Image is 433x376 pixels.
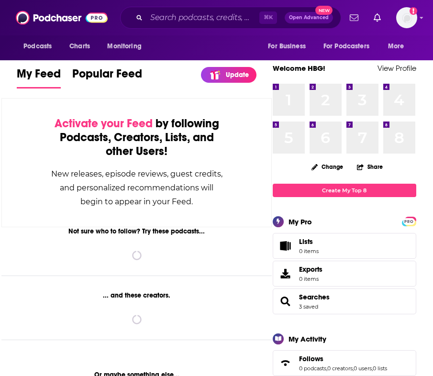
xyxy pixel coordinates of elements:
a: Searches [276,295,295,308]
a: Welcome HBG! [273,64,325,73]
span: New [315,6,333,15]
span: PRO [403,218,415,225]
div: Not sure who to follow? Try these podcasts... [1,227,272,235]
span: , [372,365,373,372]
span: Lists [276,239,295,253]
span: , [326,365,327,372]
a: Searches [299,293,330,301]
span: Lists [299,237,319,246]
a: Exports [273,261,416,287]
svg: Add a profile image [410,7,417,15]
button: open menu [100,37,154,55]
button: Share [356,157,383,176]
button: open menu [381,37,416,55]
a: 0 podcasts [299,365,326,372]
a: Show notifications dropdown [346,10,362,26]
span: ⌘ K [259,11,277,24]
a: Follows [276,356,295,370]
a: PRO [403,217,415,224]
span: Podcasts [23,40,52,53]
div: New releases, episode reviews, guest credits, and personalized recommendations will begin to appe... [50,167,223,209]
span: 0 items [299,276,322,282]
span: Exports [276,267,295,280]
span: Popular Feed [72,66,142,87]
span: Searches [273,288,416,314]
img: Podchaser - Follow, Share and Rate Podcasts [16,9,108,27]
div: My Activity [289,334,326,343]
span: Charts [69,40,90,53]
span: , [353,365,354,372]
a: Follows [299,354,387,363]
a: Create My Top 8 [273,184,416,197]
span: 0 items [299,248,319,254]
a: Popular Feed [72,66,142,88]
span: Activate your Feed [55,116,153,131]
button: Change [306,161,349,173]
a: Lists [273,233,416,259]
button: open menu [261,37,318,55]
span: Logged in as hbgcommunications [396,7,417,28]
a: 3 saved [299,303,318,310]
span: For Business [268,40,306,53]
img: User Profile [396,7,417,28]
a: 0 creators [327,365,353,372]
a: My Feed [17,66,61,88]
input: Search podcasts, credits, & more... [146,10,259,25]
span: For Podcasters [323,40,369,53]
span: Follows [299,354,323,363]
div: ... and these creators. [1,291,272,299]
button: Show profile menu [396,7,417,28]
a: Update [201,67,256,83]
a: 0 lists [373,365,387,372]
div: My Pro [289,217,312,226]
span: My Feed [17,66,61,87]
span: Exports [299,265,322,274]
span: Lists [299,237,313,246]
button: open menu [317,37,383,55]
a: View Profile [377,64,416,73]
span: Monitoring [107,40,141,53]
button: open menu [17,37,64,55]
div: by following Podcasts, Creators, Lists, and other Users! [50,117,223,158]
a: 0 users [354,365,372,372]
a: Show notifications dropdown [370,10,385,26]
div: Search podcasts, credits, & more... [120,7,341,29]
button: Open AdvancedNew [285,12,333,23]
a: Charts [63,37,96,55]
span: Follows [273,350,416,376]
span: More [388,40,404,53]
p: Update [226,71,249,79]
span: Open Advanced [289,15,329,20]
